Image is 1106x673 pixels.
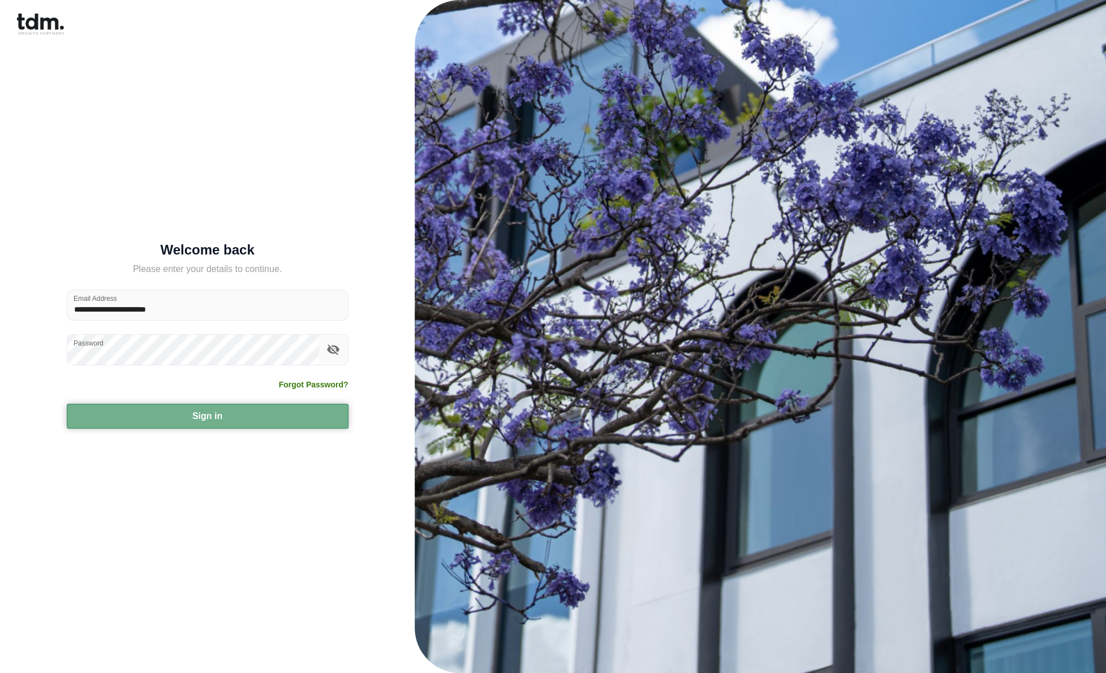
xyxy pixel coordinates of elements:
[67,404,348,429] button: Sign in
[279,379,348,390] a: Forgot Password?
[67,244,348,256] h5: Welcome back
[74,338,104,348] label: Password
[67,262,348,276] h5: Please enter your details to continue.
[74,294,117,303] label: Email Address
[324,340,343,359] button: toggle password visibility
